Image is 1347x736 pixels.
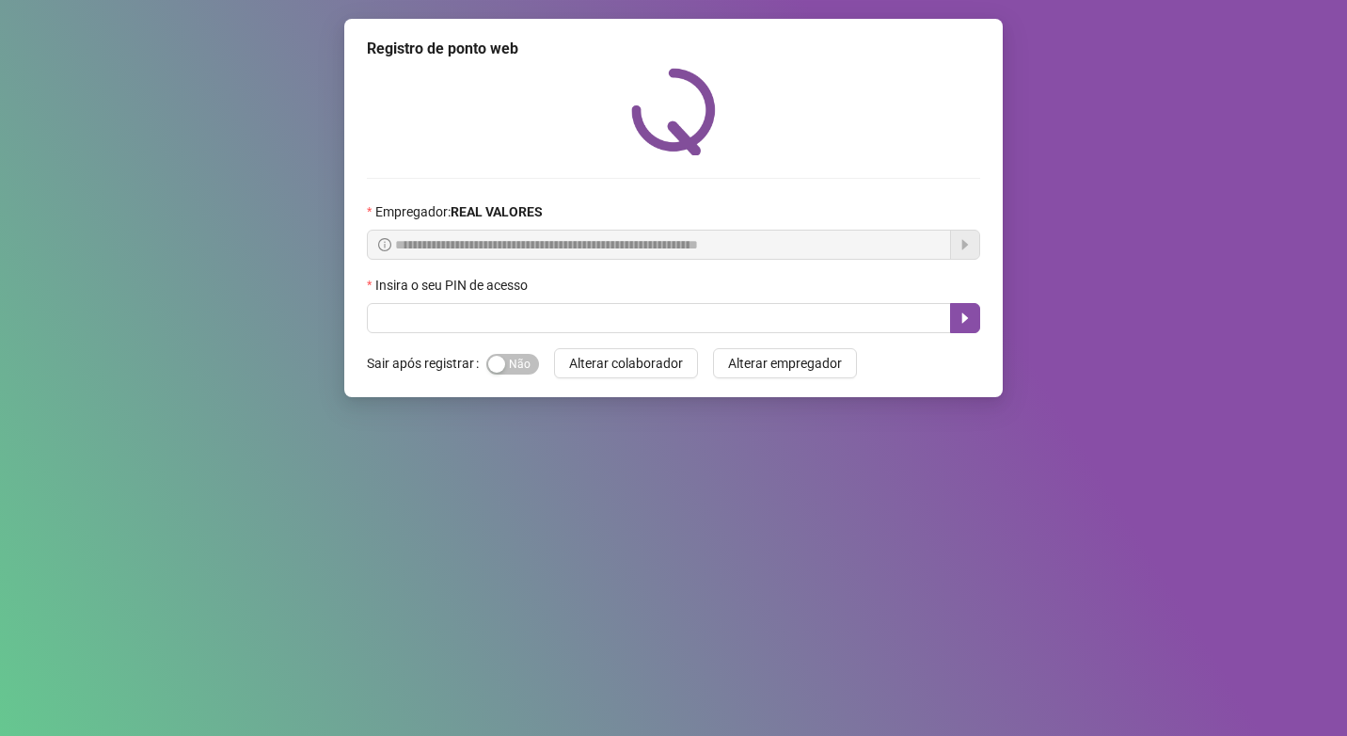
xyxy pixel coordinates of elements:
[958,311,973,326] span: caret-right
[569,353,683,374] span: Alterar colaborador
[375,201,543,222] span: Empregador :
[713,348,857,378] button: Alterar empregador
[367,348,486,378] label: Sair após registrar
[367,38,980,60] div: Registro de ponto web
[554,348,698,378] button: Alterar colaborador
[378,238,391,251] span: info-circle
[631,68,716,155] img: QRPoint
[728,353,842,374] span: Alterar empregador
[451,204,543,219] strong: REAL VALORES
[367,275,540,296] label: Insira o seu PIN de acesso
